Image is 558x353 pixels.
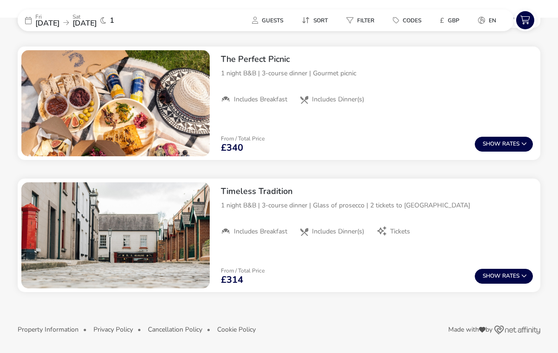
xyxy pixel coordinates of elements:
swiper-slide: 1 / 1 [21,50,210,156]
div: Timeless Tradition1 night B&B | 3-course dinner | Glass of prosecco | 2 tickets to [GEOGRAPHIC_DA... [213,179,540,244]
span: en [489,17,496,24]
button: Property Information [18,326,79,333]
span: Includes Dinner(s) [312,95,364,104]
button: Guests [245,13,291,27]
i: £ [440,16,444,25]
button: ShowRates [475,269,533,284]
span: Show [483,273,502,279]
p: From / Total Price [221,268,265,273]
button: Sort [294,13,335,27]
div: Fri[DATE]Sat[DATE]1 [18,9,157,31]
p: From / Total Price [221,136,265,141]
button: Filter [339,13,382,27]
p: Fri [35,14,60,20]
naf-pibe-menu-bar-item: Codes [385,13,432,27]
span: Sort [313,17,328,24]
span: [DATE] [35,18,60,28]
span: Includes Breakfast [234,227,287,236]
span: Guests [262,17,283,24]
span: £340 [221,143,243,153]
span: GBP [448,17,459,24]
button: ShowRates [475,137,533,152]
h2: Timeless Tradition [221,186,533,197]
naf-pibe-menu-bar-item: Guests [245,13,294,27]
button: Cookie Policy [217,326,256,333]
span: Includes Dinner(s) [312,227,364,236]
naf-pibe-menu-bar-item: Sort [294,13,339,27]
span: Filter [357,17,374,24]
p: 1 night B&B | 3-course dinner | Glass of prosecco | 2 tickets to [GEOGRAPHIC_DATA] [221,200,533,210]
p: Sat [73,14,97,20]
button: £GBP [432,13,467,27]
div: The Perfect Picnic1 night B&B | 3-course dinner | Gourmet picnicIncludes BreakfastIncludes Dinner(s) [213,47,540,112]
h2: The Perfect Picnic [221,54,533,65]
button: Privacy Policy [93,326,133,333]
button: Cancellation Policy [148,326,202,333]
span: Includes Breakfast [234,95,287,104]
span: Tickets [390,227,410,236]
span: 1 [110,17,114,24]
span: Show [483,141,502,147]
button: en [471,13,504,27]
naf-pibe-menu-bar-item: £GBP [432,13,471,27]
p: 1 night B&B | 3-course dinner | Gourmet picnic [221,68,533,78]
naf-pibe-menu-bar-item: en [471,13,507,27]
naf-pibe-menu-bar-item: Filter [339,13,385,27]
button: Codes [385,13,429,27]
span: Made with by [448,326,492,333]
swiper-slide: 1 / 1 [21,182,210,288]
span: [DATE] [73,18,97,28]
span: Codes [403,17,421,24]
span: £314 [221,275,243,285]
